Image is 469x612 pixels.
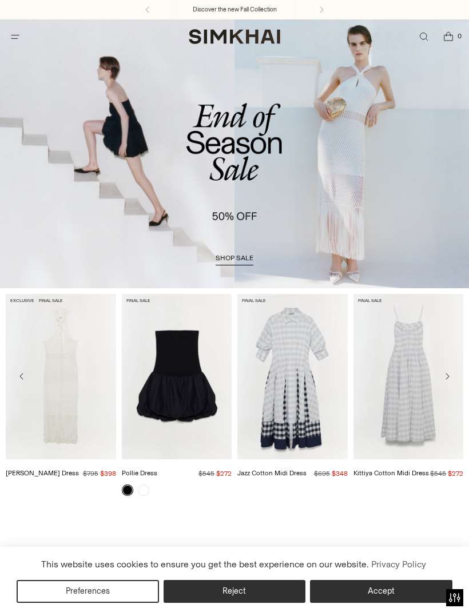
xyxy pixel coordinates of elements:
s: $695 [314,470,330,478]
a: Pollie Dress [122,294,232,459]
s: $545 [198,470,214,478]
a: [PERSON_NAME] Dress [6,469,79,477]
a: Pollie Dress [122,469,157,477]
span: This website uses cookies to ensure you get the best experience on our website. [41,559,369,570]
button: Open menu modal [3,25,27,49]
a: Jazz Cotton Midi Dress [237,469,307,477]
span: $398 [100,470,116,478]
a: Kittiya Cotton Midi Dress [353,294,464,459]
a: SIMKHAI [189,29,280,45]
button: Move to next carousel slide [437,366,458,387]
span: $272 [216,470,232,478]
button: Reject [164,580,306,603]
button: Preferences [17,580,159,603]
s: $545 [430,470,446,478]
button: Accept [310,580,452,603]
button: Move to previous carousel slide [11,366,32,387]
a: shop sale [216,254,253,265]
span: 0 [454,31,464,41]
a: Open cart modal [436,25,460,49]
a: Open search modal [412,25,435,49]
a: Sanchez Dress [6,294,116,459]
span: $348 [332,470,348,478]
a: Discover the new Fall Collection [193,5,277,14]
span: shop sale [216,254,253,262]
s: $795 [83,470,98,478]
a: Kittiya Cotton Midi Dress [353,469,429,477]
a: Jazz Cotton Midi Dress [237,294,348,459]
a: Privacy Policy (opens in a new tab) [369,556,427,573]
span: $272 [448,470,463,478]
